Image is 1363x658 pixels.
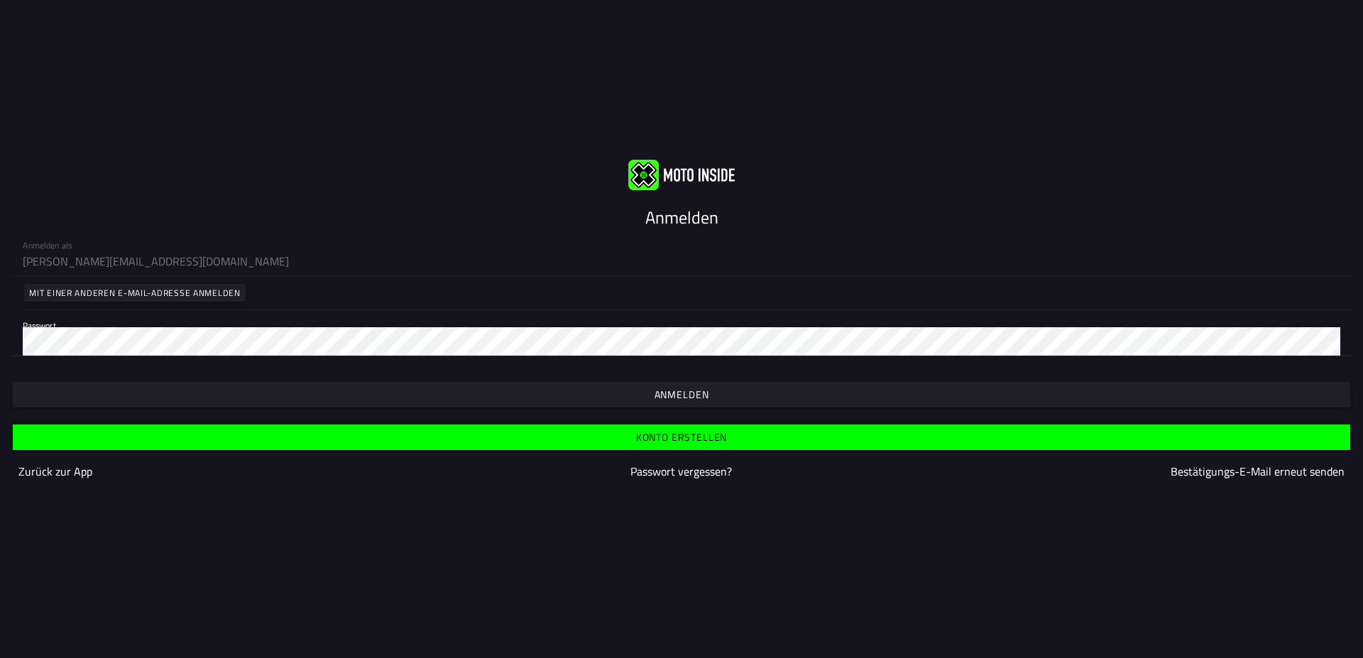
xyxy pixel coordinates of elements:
[24,284,246,302] ion-button: Mit einer anderen E-Mail-Adresse anmelden
[630,463,732,480] a: Passwort vergessen?
[13,424,1350,450] ion-button: Konto erstellen
[1171,463,1345,480] a: Bestätigungs-E-Mail erneut senden
[655,390,709,400] ion-text: Anmelden
[645,204,718,230] ion-text: Anmelden
[18,463,92,480] a: Zurück zur App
